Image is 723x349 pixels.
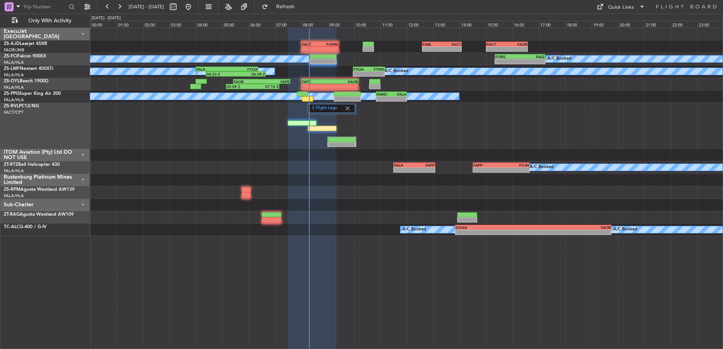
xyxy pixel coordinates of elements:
[4,110,23,115] a: FACT/CPT
[4,42,47,46] a: ZS-AJDLearjet 45XR
[473,168,501,172] div: -
[533,225,611,230] div: FAOR
[4,212,74,217] a: ZT-RAGAgusta Westland AW109
[4,60,24,65] a: FALA/HLA
[90,21,117,28] div: 00:00
[4,79,20,83] span: ZS-OYL
[565,21,592,28] div: 18:00
[23,1,67,12] input: Trip Number
[507,47,527,51] div: -
[512,21,539,28] div: 16:00
[487,47,507,51] div: -
[196,67,227,71] div: FALA
[344,105,351,112] img: gray-close.svg
[394,168,414,172] div: -
[442,42,461,46] div: FACT
[301,21,328,28] div: 08:00
[222,21,249,28] div: 05:00
[473,163,501,167] div: FAPP
[302,47,320,51] div: -
[4,225,47,229] a: TC-ALCG-400 / G-IV
[369,67,384,71] div: FYWE
[4,72,24,78] a: FALA/HLA
[501,163,529,167] div: FVJN
[4,187,20,192] span: ZS-RPM
[8,15,82,27] button: Only With Activity
[4,187,74,192] a: ZS-RPMAgusta Westland AW139
[302,84,330,89] div: -
[377,97,391,101] div: -
[530,162,554,173] div: A/C Booked
[407,21,433,28] div: 12:00
[117,21,143,28] div: 01:00
[4,168,24,174] a: FALA/HLA
[539,21,565,28] div: 17:00
[249,21,275,28] div: 06:00
[618,21,645,28] div: 20:00
[227,84,253,89] div: 05:09 Z
[4,42,20,46] span: ZS-AJD
[671,21,697,28] div: 22:00
[533,230,611,235] div: -
[4,79,48,83] a: ZS-OYLBeech 1900D
[423,42,442,46] div: FABL
[330,79,358,84] div: FAOR
[196,21,222,28] div: 04:00
[227,67,258,71] div: FYOA
[4,54,17,59] span: ZS-FCI
[4,85,24,90] a: FALA/HLA
[507,42,527,46] div: FAOR
[320,42,338,46] div: FXMM
[4,54,46,59] a: ZS-FCIFalcon 900EX
[495,59,520,64] div: -
[4,193,24,199] a: FALA/HLA
[354,72,369,76] div: -
[4,91,19,96] span: ZS-PPG
[644,21,671,28] div: 21:00
[487,42,507,46] div: FACT
[486,21,513,28] div: 15:00
[328,21,354,28] div: 09:00
[369,72,384,76] div: -
[302,79,330,84] div: FAPE
[385,66,408,77] div: A/C Booked
[456,225,533,230] div: DGAA
[312,105,344,112] label: 2 Flight Legs
[4,47,24,53] a: FAOR/JNB
[456,230,533,235] div: -
[548,53,571,65] div: A/C Booked
[460,21,486,28] div: 14:00
[520,54,545,59] div: FALE
[270,4,301,9] span: Refresh
[495,54,520,59] div: FVRG
[414,168,434,172] div: -
[402,224,426,235] div: A/C Booked
[275,21,301,28] div: 07:00
[206,72,236,76] div: 04:23 Z
[391,97,406,101] div: -
[20,18,80,23] span: Only With Activity
[442,47,461,51] div: -
[520,59,545,64] div: -
[391,92,406,96] div: FALA
[414,163,434,167] div: FAPP
[4,66,20,71] span: ZS-LMF
[394,163,414,167] div: FALA
[354,67,369,71] div: FYOA
[354,21,381,28] div: 10:00
[4,91,61,96] a: ZS-PPGSuper King Air 200
[143,21,170,28] div: 02:00
[236,72,265,76] div: 06:39 Z
[4,212,20,217] span: ZT-RAG
[423,47,442,51] div: -
[377,92,391,96] div: FAMU
[4,97,24,103] a: FALA/HLA
[169,21,196,28] div: 03:00
[320,47,338,51] div: -
[4,104,19,108] span: ZS-RVL
[258,1,304,13] button: Refresh
[433,21,460,28] div: 13:00
[501,168,529,172] div: -
[4,66,53,71] a: ZS-LMFNextant 400XTi
[4,162,60,167] a: ZT-RTZBell Helicopter 430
